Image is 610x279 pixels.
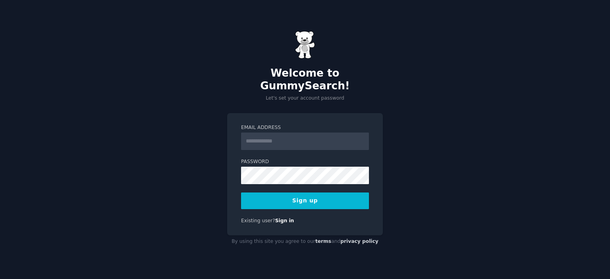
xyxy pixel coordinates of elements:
label: Password [241,158,369,165]
span: Existing user? [241,218,275,223]
h2: Welcome to GummySearch! [227,67,383,92]
a: Sign in [275,218,294,223]
a: privacy policy [340,239,378,244]
p: Let's set your account password [227,95,383,102]
label: Email Address [241,124,369,131]
div: By using this site you agree to our and [227,235,383,248]
a: terms [315,239,331,244]
img: Gummy Bear [295,31,315,59]
button: Sign up [241,192,369,209]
